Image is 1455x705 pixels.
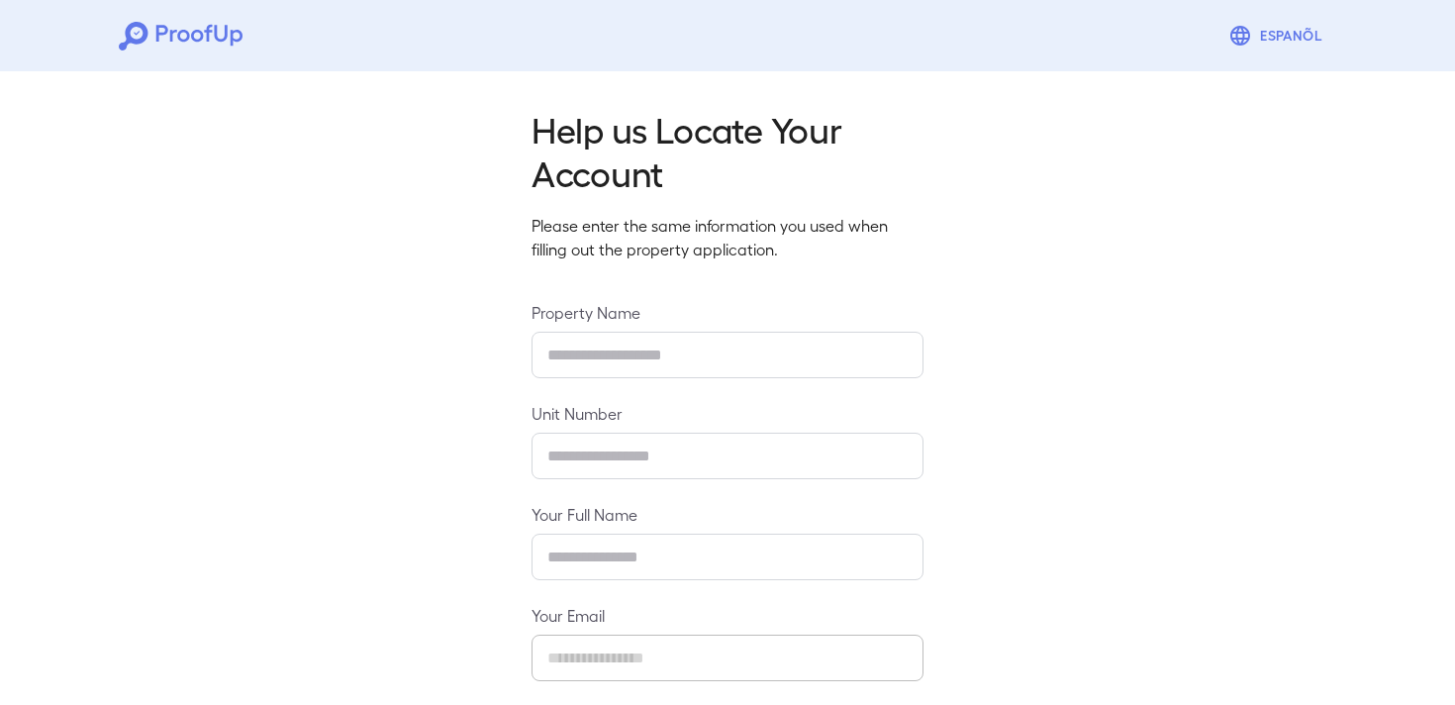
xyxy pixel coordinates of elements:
[532,604,923,627] label: Your Email
[532,402,923,425] label: Unit Number
[1220,16,1336,55] button: Espanõl
[532,503,923,526] label: Your Full Name
[532,107,923,194] h2: Help us Locate Your Account
[532,214,923,261] p: Please enter the same information you used when filling out the property application.
[532,301,923,324] label: Property Name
